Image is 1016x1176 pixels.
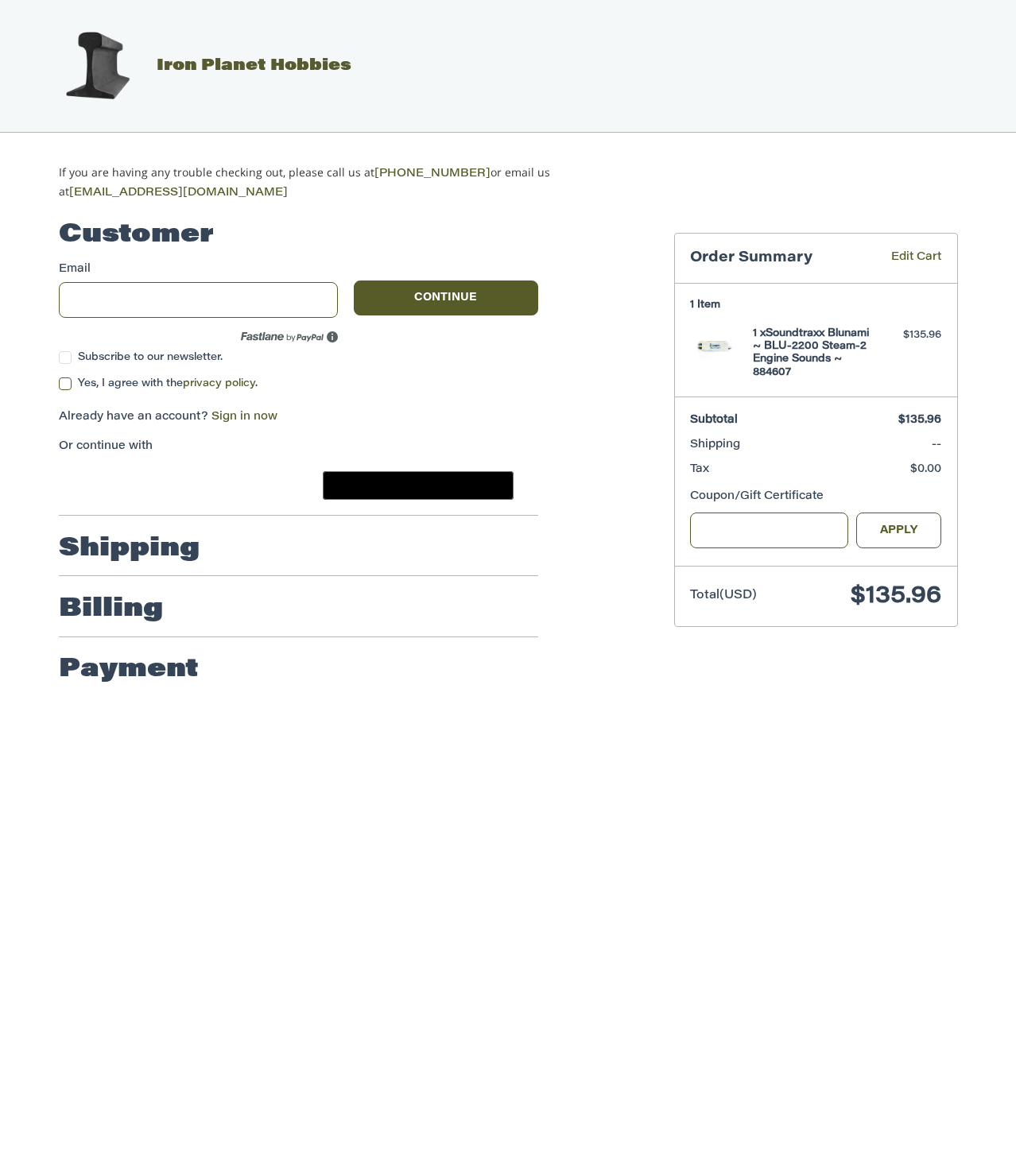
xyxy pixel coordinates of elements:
[59,164,600,202] p: If you are having any trouble checking out, please call us at or email us at
[59,594,163,625] h2: Billing
[211,412,277,423] a: Sign in now
[690,299,941,311] h3: 1 Item
[690,439,740,451] span: Shipping
[856,513,942,548] button: Apply
[898,415,941,426] span: $135.96
[183,378,255,389] a: privacy policy
[910,464,941,475] span: $0.00
[690,250,868,268] h3: Order Summary
[690,415,738,426] span: Subtotal
[374,168,491,180] a: [PHONE_NUMBER]
[323,471,514,500] button: Google Pay
[78,378,258,389] span: Yes, I agree with the .
[59,219,214,251] h2: Customer
[53,471,173,500] iframe: PayPal-paypal
[57,26,137,106] img: Iron Planet Hobbies
[59,654,199,686] h2: Payment
[41,58,351,74] a: Iron Planet Hobbies
[188,471,308,500] iframe: PayPal-paylater
[354,280,538,315] button: Continue
[932,439,941,451] span: --
[690,489,941,505] div: Coupon/Gift Certificate
[868,250,941,268] a: Edit Cart
[690,513,848,548] input: Gift Certificate or Coupon Code
[59,261,339,278] label: Email
[78,352,223,362] span: Subscribe to our newsletter.
[690,464,709,475] span: Tax
[753,327,874,379] h4: 1 x Soundtraxx Blunami ~ BLU-2200 Steam-2 Engine Sounds ~ 884607
[59,533,200,565] h2: Shipping
[69,188,288,199] a: [EMAIL_ADDRESS][DOMAIN_NAME]
[59,439,538,455] p: Or continue with
[59,409,538,426] p: Already have an account?
[878,327,941,343] div: $135.96
[851,585,941,609] span: $135.96
[157,58,351,74] span: Iron Planet Hobbies
[690,590,757,602] span: Total (USD)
